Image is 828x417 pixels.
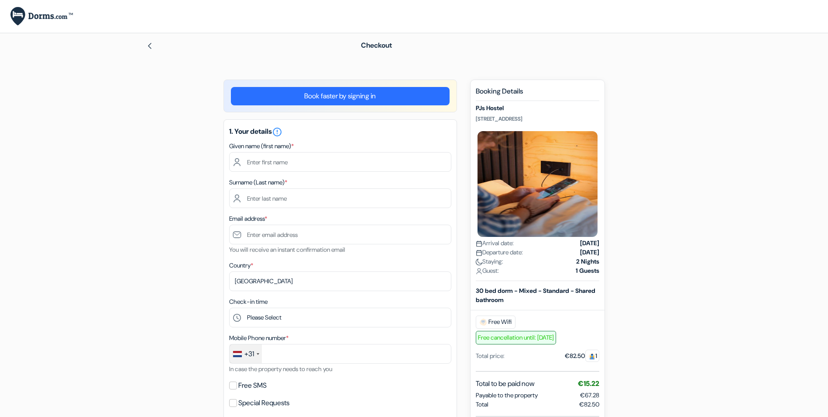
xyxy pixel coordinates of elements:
[244,349,254,359] div: +31
[476,268,482,275] img: user_icon.svg
[146,42,153,49] img: left_arrow.svg
[476,87,599,101] h5: Booking Details
[229,261,253,270] label: Country
[476,250,482,256] img: calendar.svg
[580,248,599,257] strong: [DATE]
[229,225,451,244] input: Enter email address
[476,115,599,122] p: [STREET_ADDRESS]
[229,246,345,254] small: You will receive an instant confirmation email
[476,287,595,304] b: 30 bed dorm - Mixed - Standard - Shared bathroom
[229,127,451,137] h5: 1. Your details
[476,259,482,265] img: moon.svg
[476,316,515,329] span: Free Wifi
[229,142,294,151] label: Given name (first name)
[476,239,514,248] span: Arrival date:
[231,87,450,105] a: Book faster by signing in
[476,240,482,247] img: calendar.svg
[585,350,599,362] span: 1
[476,391,538,400] span: Payable to the property
[272,127,282,137] i: error_outline
[238,379,267,392] label: Free SMS
[229,297,268,306] label: Check-in time
[589,353,595,360] img: guest.svg
[229,152,451,172] input: Enter first name
[238,397,289,409] label: Special Requests
[10,7,73,26] img: Dorms.com
[579,400,599,409] span: €82.50
[229,365,332,373] small: In case the property needs to reach you
[576,257,599,266] strong: 2 Nights
[229,178,287,187] label: Surname (Last name)
[272,127,282,136] a: error_outline
[476,104,599,112] h5: PJs Hostel
[576,266,599,275] strong: 1 Guests
[480,319,487,326] img: free_wifi.svg
[229,188,451,208] input: Enter last name
[476,257,503,266] span: Staying:
[476,379,535,389] span: Total to be paid now
[476,400,488,409] span: Total
[578,379,599,388] span: €15.22
[229,214,267,223] label: Email address
[229,334,289,343] label: Mobile Phone number
[230,344,262,363] div: Netherlands (Nederland): +31
[476,266,499,275] span: Guest:
[565,351,599,361] div: €82.50
[361,41,392,50] span: Checkout
[580,391,599,399] span: €67.28
[476,331,556,344] span: Free cancellation until: [DATE]
[476,351,505,361] div: Total price:
[476,248,523,257] span: Departure date:
[580,239,599,248] strong: [DATE]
